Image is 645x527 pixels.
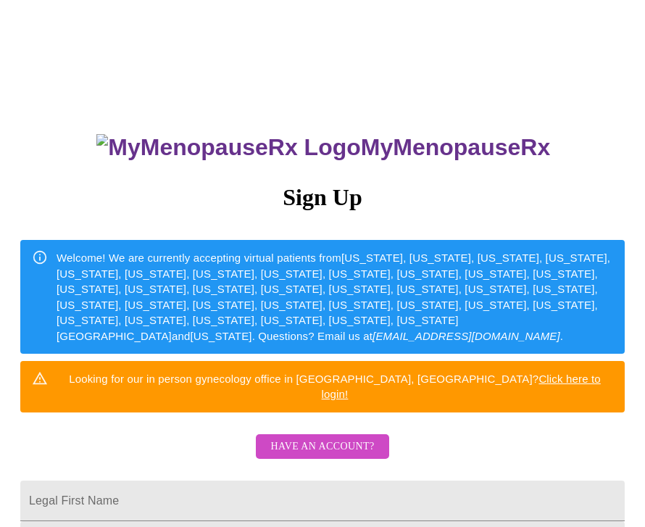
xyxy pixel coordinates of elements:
[373,330,560,342] em: [EMAIL_ADDRESS][DOMAIN_NAME]
[57,365,613,408] div: Looking for our in person gynecology office in [GEOGRAPHIC_DATA], [GEOGRAPHIC_DATA]?
[20,184,625,211] h3: Sign Up
[96,134,360,161] img: MyMenopauseRx Logo
[57,244,613,349] div: Welcome! We are currently accepting virtual patients from [US_STATE], [US_STATE], [US_STATE], [US...
[252,450,392,462] a: Have an account?
[256,434,388,460] button: Have an account?
[270,438,374,456] span: Have an account?
[22,134,625,161] h3: MyMenopauseRx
